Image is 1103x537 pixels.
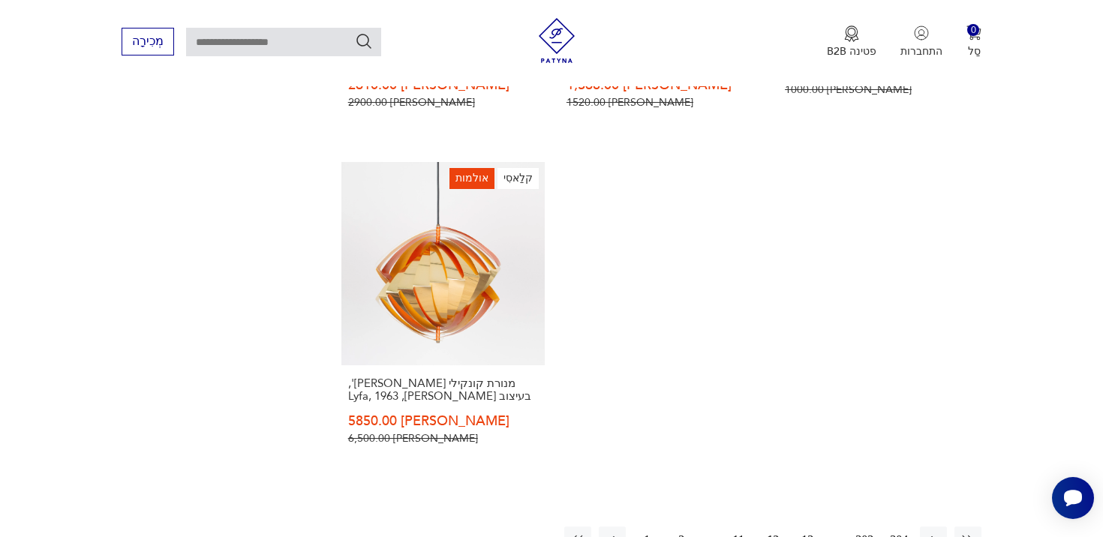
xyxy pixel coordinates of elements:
button: פטינה B2B [827,25,876,58]
font: מְכִירָה [132,33,164,49]
img: פטינה - חנות רהיטים ועיצובים וינטג' [534,18,579,63]
font: 1000.00 [PERSON_NAME] [785,82,912,97]
font: 1520.00 [PERSON_NAME] [567,95,693,109]
font: מנורת קונקילי [PERSON_NAME]', בעיצוב [PERSON_NAME], Lyfa, 1963 [348,376,531,403]
iframe: כפתור הווידג'ט של Smartsupp [1052,477,1094,519]
a: אולמותקלַאסִימנורת קונקילי דנית וינטג', בעיצוב לואי וייסדורף, Lyfa, 1963מנורת קונקילי [PERSON_NAM... [341,162,545,474]
a: מְכִירָה [122,37,174,48]
a: סמל מדליהפטינה B2B [827,25,876,58]
font: 2900.00 [PERSON_NAME] [348,95,475,109]
font: 5850.00 [PERSON_NAME] [348,412,509,430]
button: התחברות [900,25,942,58]
img: סמל עגלה [966,25,981,40]
font: פטינה B2B [827,44,876,58]
font: סַל [968,44,981,58]
font: 0 [971,23,976,37]
button: 0סַל [966,25,981,58]
button: לְחַפֵּשׂ [355,32,373,50]
font: 6,500.00 [PERSON_NAME] [348,431,478,445]
font: התחברות [900,44,942,58]
img: סמל משתמש [914,25,929,40]
img: סמל מדליה [844,25,859,42]
button: מְכִירָה [122,28,174,55]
